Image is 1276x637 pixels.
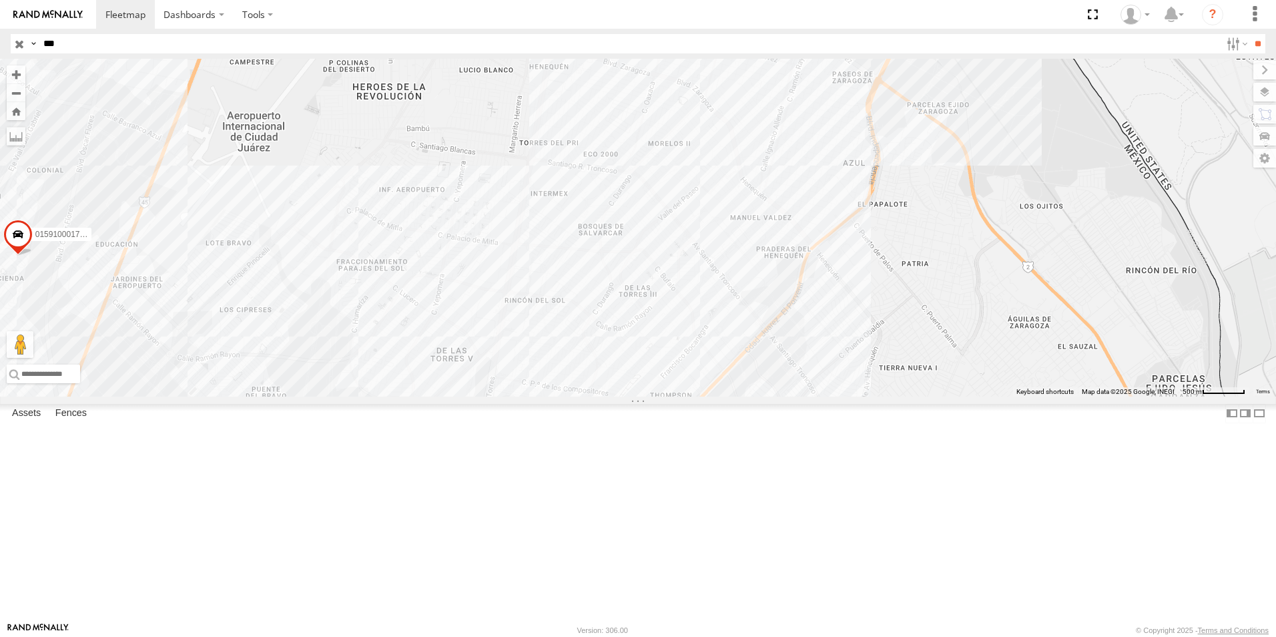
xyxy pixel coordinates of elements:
[1225,404,1239,423] label: Dock Summary Table to the Left
[7,331,33,358] button: Drag Pegman onto the map to open Street View
[1179,387,1249,397] button: Map Scale: 500 m per 61 pixels
[28,34,39,53] label: Search Query
[1136,626,1269,634] div: © Copyright 2025 -
[13,10,83,19] img: rand-logo.svg
[5,404,47,423] label: Assets
[1253,149,1276,168] label: Map Settings
[1239,404,1252,423] label: Dock Summary Table to the Right
[7,102,25,120] button: Zoom Home
[49,404,93,423] label: Fences
[1082,388,1175,395] span: Map data ©2025 Google, INEGI
[1202,4,1223,25] i: ?
[7,624,69,637] a: Visit our Website
[7,127,25,146] label: Measure
[1253,404,1266,423] label: Hide Summary Table
[7,83,25,102] button: Zoom out
[1183,388,1202,395] span: 500 m
[1256,389,1270,395] a: Terms (opens in new tab)
[1016,387,1074,397] button: Keyboard shortcuts
[7,65,25,83] button: Zoom in
[1198,626,1269,634] a: Terms and Conditions
[1116,5,1155,25] div: Omar Miranda
[577,626,628,634] div: Version: 306.00
[35,230,102,239] span: 015910001795205
[1221,34,1250,53] label: Search Filter Options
